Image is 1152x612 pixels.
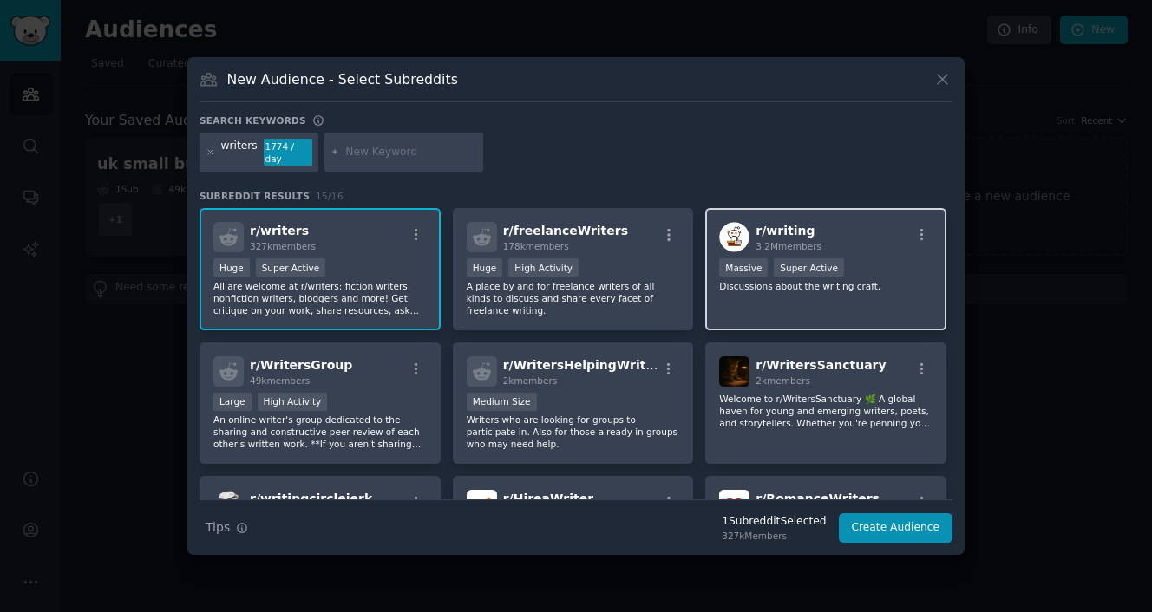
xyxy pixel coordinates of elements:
span: Tips [206,518,230,537]
div: 1 Subreddit Selected [722,514,826,530]
button: Create Audience [839,513,953,543]
p: An online writer's group dedicated to the sharing and constructive peer-review of each other's wr... [213,413,427,450]
div: High Activity [258,393,328,411]
span: r/ WritersHelpingWriters [503,358,668,372]
div: 327k Members [722,530,826,542]
div: Large [213,393,252,411]
img: RomanceWriters [719,490,749,520]
div: Huge [467,258,503,277]
span: r/ writers [250,224,309,238]
span: 15 / 16 [316,191,344,201]
span: r/ freelanceWriters [503,224,628,238]
h3: Search keywords [200,114,306,127]
div: Huge [213,258,250,277]
span: 2k members [756,375,810,386]
div: Medium Size [467,393,537,411]
p: All are welcome at r/writers: fiction writers, nonfiction writers, bloggers and more! Get critiqu... [213,280,427,316]
img: HireaWriter [467,490,497,520]
span: 3.2M members [756,241,821,251]
span: r/ RomanceWriters [756,492,880,505]
div: Super Active [256,258,326,277]
p: Discussions about the writing craft. [719,280,933,292]
h3: New Audience - Select Subreddits [227,70,458,88]
img: WritersSanctuary [719,356,749,387]
div: 1774 / day [264,139,312,166]
span: r/ writingcirclejerk [250,492,372,505]
div: Massive [719,258,768,277]
img: writing [719,222,749,252]
span: r/ WritersGroup [250,358,352,372]
input: New Keyword [345,145,477,160]
p: Writers who are looking for groups to participate in. Also for those already in groups who may ne... [467,413,680,450]
span: 2k members [503,375,558,386]
img: writingcirclejerk [213,490,244,520]
span: 327k members [250,241,316,251]
span: 178k members [503,241,569,251]
span: r/ WritersSanctuary [756,358,886,372]
div: Super Active [774,258,844,277]
button: Tips [200,512,254,543]
span: Subreddit Results [200,190,310,202]
div: writers [221,139,258,166]
span: r/ HireaWriter [503,492,593,505]
p: Welcome to r/WritersSanctuary 🌿 A global haven for young and emerging writers, poets, and storyte... [719,393,933,429]
span: 49k members [250,375,310,386]
span: r/ writing [756,224,815,238]
div: High Activity [508,258,579,277]
p: A place by and for freelance writers of all kinds to discuss and share every facet of freelance w... [467,280,680,316]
